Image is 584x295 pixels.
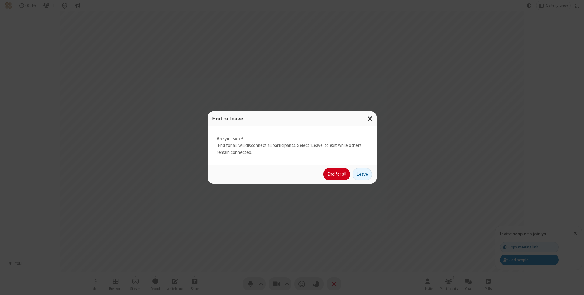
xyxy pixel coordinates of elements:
button: Close modal [364,111,377,126]
button: Leave [353,168,372,180]
div: 'End for all' will disconnect all participants. Select 'Leave' to exit while others remain connec... [208,126,377,165]
h3: End or leave [212,116,372,122]
button: End for all [323,168,350,180]
strong: Are you sure? [217,135,367,142]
